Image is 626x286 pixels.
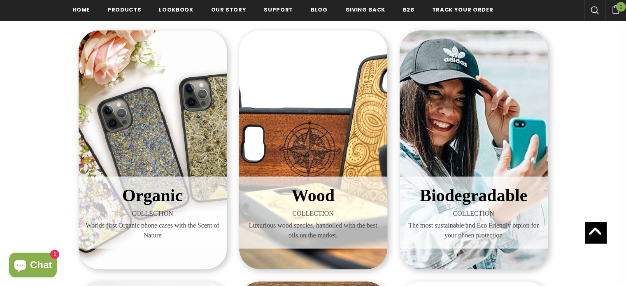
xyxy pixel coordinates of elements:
a: 0 [605,4,626,14]
span: COLLECTION [406,209,542,219]
span: 0 [616,2,626,12]
span: COLLECTION [245,209,381,219]
span: Wood [291,186,335,205]
span: Worlds first Organic phone cases with the Scent of Nature [85,221,221,240]
inbox-online-store-chat: Shopify online store chat [7,253,59,279]
span: Products [107,6,141,14]
span: Biodegradable [420,186,527,205]
span: Lookbook [159,6,193,14]
span: support [264,6,293,14]
span: Blog [311,6,328,14]
span: Our Story [211,6,247,14]
span: COLLECTION [85,209,221,219]
span: Giving back [345,6,385,14]
span: Luxurious wood species, handoiled with the best oils on the market. [245,221,381,240]
span: B2B [403,6,414,14]
span: Track your order [432,6,493,14]
span: The most sustainable and Eco Friendly otpion for your phoen protection [406,221,542,240]
span: Home [72,6,90,14]
span: Organic [122,186,183,205]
